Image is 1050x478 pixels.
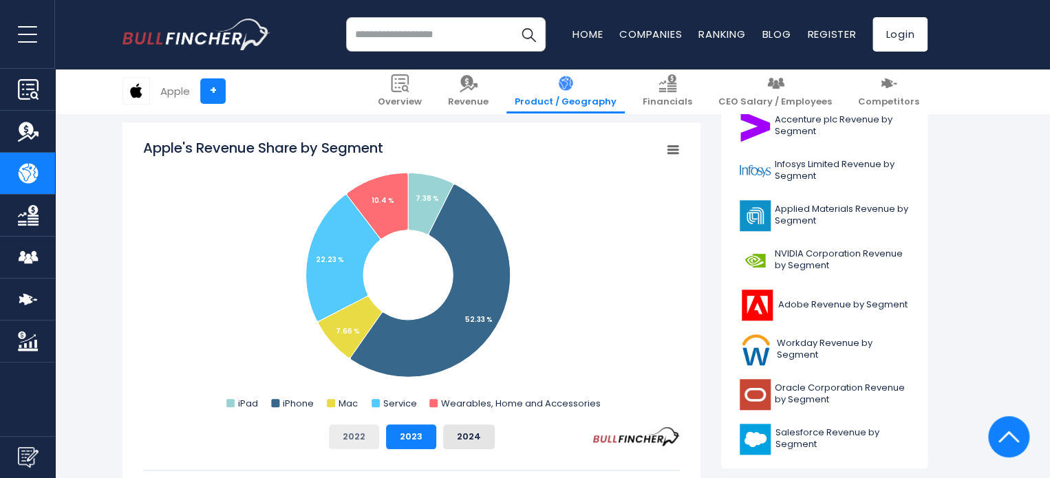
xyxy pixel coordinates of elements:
[731,241,917,279] a: NVIDIA Corporation Revenue by Segment
[740,334,773,365] img: WDAY logo
[572,27,603,41] a: Home
[740,379,771,410] img: ORCL logo
[336,326,360,336] tspan: 7.66 %
[443,424,495,449] button: 2024
[740,111,771,142] img: ACN logo
[515,96,617,108] span: Product / Geography
[369,69,430,113] a: Overview
[160,83,190,99] div: Apple
[465,314,493,325] tspan: 52.33 %
[643,96,692,108] span: Financials
[762,27,791,41] a: Blog
[511,17,546,52] button: Search
[775,427,909,450] span: Salesforce Revenue by Segment
[378,96,422,108] span: Overview
[775,114,909,138] span: Accenture plc Revenue by Segment
[506,69,625,113] a: Product / Geography
[740,200,771,231] img: AMAT logo
[386,424,436,449] button: 2023
[740,245,771,276] img: NVDA logo
[872,17,928,52] a: Login
[316,254,344,265] tspan: 22.23 %
[731,107,917,145] a: Accenture plc Revenue by Segment
[143,138,383,157] tspan: Apple's Revenue Share by Segment
[807,27,856,41] a: Register
[441,397,601,410] text: Wearables, Home and Accessories
[731,331,917,369] a: Workday Revenue by Segment
[775,204,909,227] span: Applied Materials Revenue by Segment
[383,397,417,410] text: Service
[448,96,489,108] span: Revenue
[731,286,917,324] a: Adobe Revenue by Segment
[372,195,394,206] tspan: 10.4 %
[710,69,840,113] a: CEO Salary / Employees
[778,299,908,311] span: Adobe Revenue by Segment
[122,19,270,50] img: bullfincher logo
[775,382,909,406] span: Oracle Corporation Revenue by Segment
[740,155,771,186] img: INFY logo
[200,78,226,104] a: +
[858,96,919,108] span: Competitors
[283,397,314,410] text: iPhone
[238,397,258,410] text: iPad
[634,69,700,113] a: Financials
[416,193,439,204] tspan: 7.38 %
[122,19,270,50] a: Go to homepage
[698,27,745,41] a: Ranking
[619,27,682,41] a: Companies
[143,138,680,413] svg: Apple's Revenue Share by Segment
[777,338,909,361] span: Workday Revenue by Segment
[731,376,917,413] a: Oracle Corporation Revenue by Segment
[740,424,771,455] img: CRM logo
[775,159,909,182] span: Infosys Limited Revenue by Segment
[718,96,832,108] span: CEO Salary / Employees
[731,197,917,235] a: Applied Materials Revenue by Segment
[775,248,909,272] span: NVIDIA Corporation Revenue by Segment
[339,397,358,410] text: Mac
[740,290,774,321] img: ADBE logo
[123,78,149,104] img: AAPL logo
[731,152,917,190] a: Infosys Limited Revenue by Segment
[850,69,928,113] a: Competitors
[329,424,379,449] button: 2022
[731,420,917,458] a: Salesforce Revenue by Segment
[440,69,497,113] a: Revenue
